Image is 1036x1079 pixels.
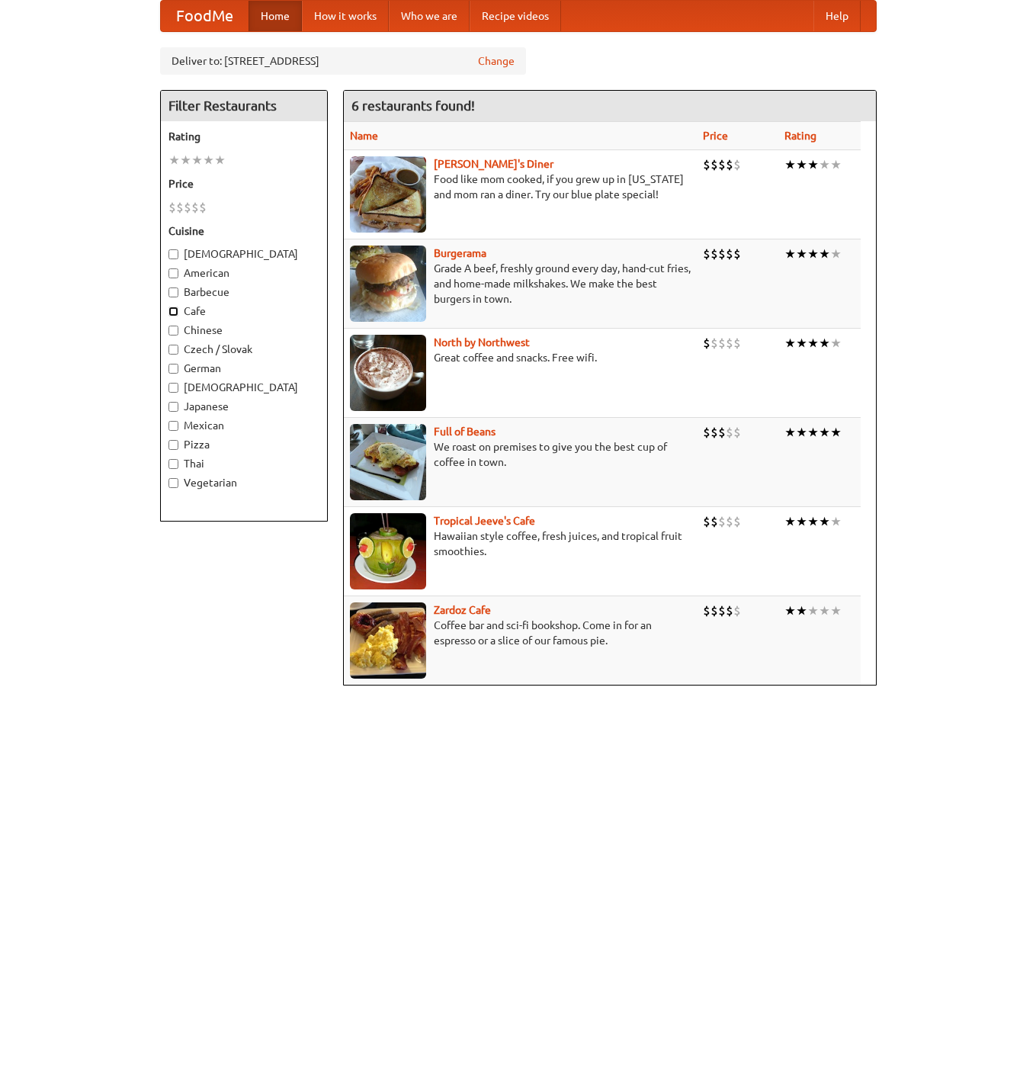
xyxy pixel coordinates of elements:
[703,602,710,619] li: $
[350,602,426,679] img: zardoz.jpg
[168,303,319,319] label: Cafe
[350,528,691,559] p: Hawaiian style coffee, fresh juices, and tropical fruit smoothies.
[718,513,726,530] li: $
[350,246,426,322] img: burgerama.jpg
[350,350,691,365] p: Great coffee and snacks. Free wifi.
[807,335,819,352] li: ★
[191,152,203,169] li: ★
[703,156,710,173] li: $
[168,176,319,191] h5: Price
[168,475,319,490] label: Vegetarian
[168,268,178,278] input: American
[350,172,691,202] p: Food like mom cooked, if you grew up in [US_STATE] and mom ran a diner. Try our blue plate special!
[784,513,796,530] li: ★
[160,47,526,75] div: Deliver to: [STREET_ADDRESS]
[784,424,796,441] li: ★
[784,246,796,262] li: ★
[703,513,710,530] li: $
[168,323,319,338] label: Chinese
[161,1,249,31] a: FoodMe
[710,424,718,441] li: $
[161,91,327,121] h4: Filter Restaurants
[434,158,553,170] a: [PERSON_NAME]'s Diner
[703,424,710,441] li: $
[819,246,830,262] li: ★
[784,602,796,619] li: ★
[807,424,819,441] li: ★
[168,284,319,300] label: Barbecue
[830,246,842,262] li: ★
[718,424,726,441] li: $
[199,199,207,216] li: $
[830,424,842,441] li: ★
[819,335,830,352] li: ★
[214,152,226,169] li: ★
[434,515,535,527] a: Tropical Jeeve's Cafe
[784,130,816,142] a: Rating
[168,199,176,216] li: $
[733,424,741,441] li: $
[168,152,180,169] li: ★
[807,246,819,262] li: ★
[796,246,807,262] li: ★
[478,53,515,69] a: Change
[796,602,807,619] li: ★
[351,98,475,113] ng-pluralize: 6 restaurants found!
[350,439,691,470] p: We roast on premises to give you the best cup of coffee in town.
[168,345,178,355] input: Czech / Slovak
[784,335,796,352] li: ★
[718,602,726,619] li: $
[168,265,319,281] label: American
[830,602,842,619] li: ★
[168,478,178,488] input: Vegetarian
[733,156,741,173] li: $
[168,326,178,336] input: Chinese
[168,223,319,239] h5: Cuisine
[726,424,733,441] li: $
[710,602,718,619] li: $
[703,335,710,352] li: $
[168,246,319,262] label: [DEMOGRAPHIC_DATA]
[796,335,807,352] li: ★
[168,383,178,393] input: [DEMOGRAPHIC_DATA]
[703,246,710,262] li: $
[434,247,486,259] a: Burgerama
[184,199,191,216] li: $
[168,364,178,374] input: German
[819,156,830,173] li: ★
[176,199,184,216] li: $
[302,1,389,31] a: How it works
[168,402,178,412] input: Japanese
[726,156,733,173] li: $
[203,152,214,169] li: ★
[726,513,733,530] li: $
[168,421,178,431] input: Mexican
[168,307,178,316] input: Cafe
[168,342,319,357] label: Czech / Slovak
[168,418,319,433] label: Mexican
[350,335,426,411] img: north.jpg
[168,399,319,414] label: Japanese
[830,156,842,173] li: ★
[470,1,561,31] a: Recipe videos
[389,1,470,31] a: Who we are
[710,335,718,352] li: $
[703,130,728,142] a: Price
[710,246,718,262] li: $
[718,335,726,352] li: $
[180,152,191,169] li: ★
[819,424,830,441] li: ★
[796,156,807,173] li: ★
[807,156,819,173] li: ★
[830,513,842,530] li: ★
[807,602,819,619] li: ★
[733,335,741,352] li: $
[726,335,733,352] li: $
[168,287,178,297] input: Barbecue
[807,513,819,530] li: ★
[434,604,491,616] a: Zardoz Cafe
[350,513,426,589] img: jeeves.jpg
